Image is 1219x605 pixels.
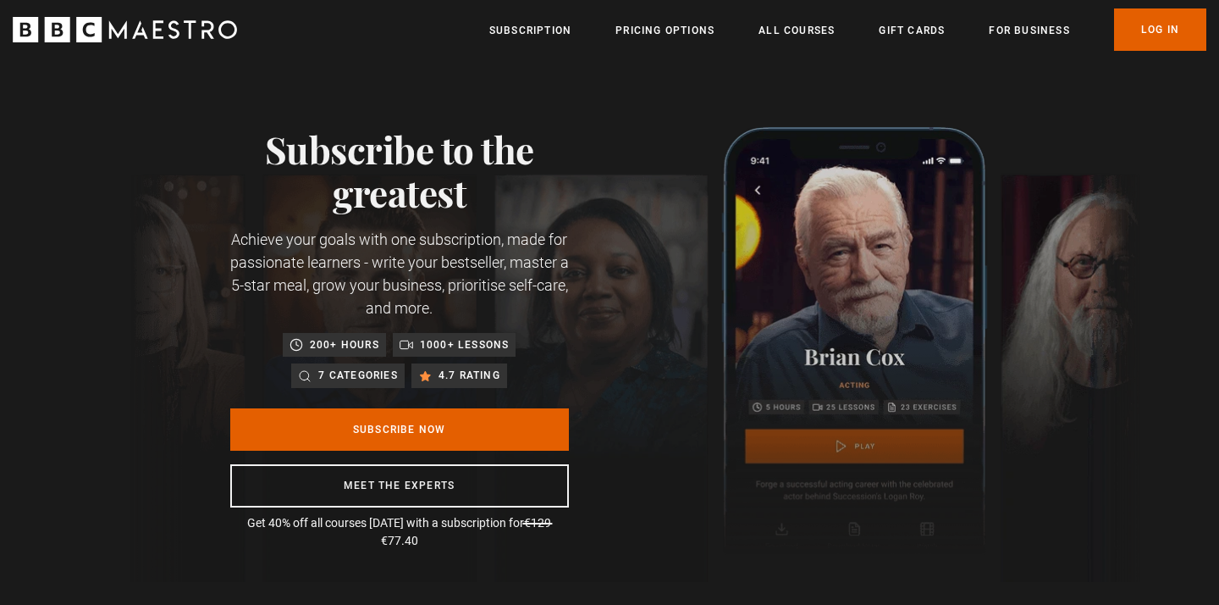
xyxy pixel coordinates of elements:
nav: Primary [489,8,1206,51]
p: 200+ hours [310,336,379,353]
h1: Subscribe to the greatest [230,127,569,214]
p: 7 categories [318,367,397,384]
a: Subscription [489,22,571,39]
p: Get 40% off all courses [DATE] with a subscription for [230,514,569,550]
p: 4.7 rating [439,367,500,384]
a: For business [989,22,1069,39]
p: Achieve your goals with one subscription, made for passionate learners - write your bestseller, m... [230,228,569,319]
a: Meet the experts [230,464,569,508]
a: Gift Cards [879,22,945,39]
p: 1000+ lessons [420,336,510,353]
a: All Courses [758,22,835,39]
span: €77.40 [381,534,418,547]
svg: BBC Maestro [13,17,237,42]
a: Pricing Options [615,22,714,39]
a: Log In [1114,8,1206,51]
a: Subscribe Now [230,408,569,451]
span: €129 [524,516,551,530]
